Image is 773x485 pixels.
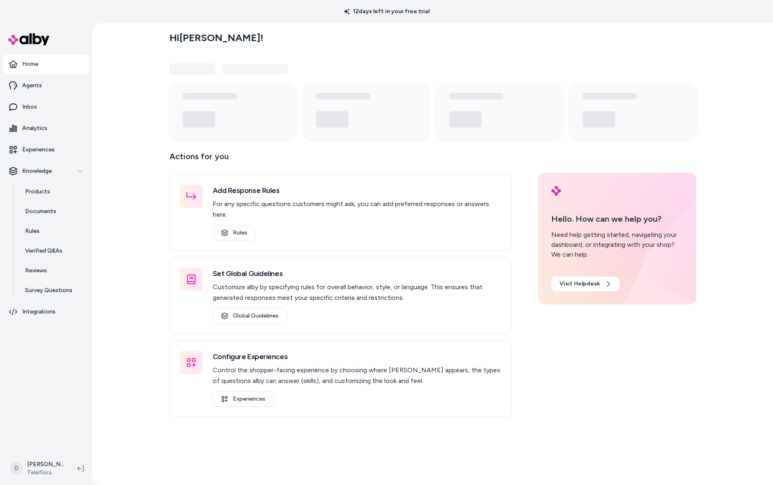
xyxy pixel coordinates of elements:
[17,221,89,241] a: Rules
[169,150,512,169] p: Actions for you
[22,81,42,90] p: Agents
[213,268,501,279] h3: Set Global Guidelines
[17,241,89,261] a: Verified Q&As
[3,118,89,138] a: Analytics
[27,460,64,469] p: [PERSON_NAME]
[3,54,89,74] a: Home
[25,247,63,255] p: Verified Q&As
[8,33,49,45] img: alby Logo
[551,276,620,291] a: Visit Helpdesk
[22,60,38,68] p: Home
[17,182,89,202] a: Products
[22,308,56,316] p: Integrations
[169,32,263,44] h2: Hi [PERSON_NAME] !
[213,391,274,407] a: Experiences
[213,351,501,362] h3: Configure Experiences
[3,161,89,181] button: Knowledge
[551,186,561,196] img: alby Logo
[17,202,89,221] a: Documents
[213,185,501,196] h3: Add Response Rules
[17,261,89,281] a: Reviews
[213,365,501,386] p: Control the shopper-facing experience by choosing where [PERSON_NAME] appears, the types of quest...
[5,455,71,482] button: D[PERSON_NAME]Teleflora
[25,188,50,196] p: Products
[3,76,89,95] a: Agents
[3,302,89,322] a: Integrations
[551,230,683,260] div: Need help getting started, navigating your dashboard, or integrating with your shop? We can help.
[25,286,72,295] p: Survey Questions
[213,225,256,241] a: Rules
[25,267,47,275] p: Reviews
[22,124,47,132] p: Analytics
[551,213,683,225] p: Hello. How can we help you?
[25,207,56,216] p: Documents
[213,282,501,303] p: Customize alby by specifying rules for overall behavior, style, or language. This ensures that ge...
[17,281,89,300] a: Survey Questions
[213,308,287,324] a: Global Guidelines
[3,97,89,117] a: Inbox
[25,227,39,235] p: Rules
[22,167,52,175] p: Knowledge
[22,103,37,111] p: Inbox
[3,140,89,160] a: Experiences
[10,462,23,475] span: D
[22,146,55,154] p: Experiences
[27,469,64,477] span: Teleflora
[213,199,501,220] p: For any specific questions customers might ask, you can add preferred responses or answers here.
[339,7,434,16] p: 12 days left in your free trial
